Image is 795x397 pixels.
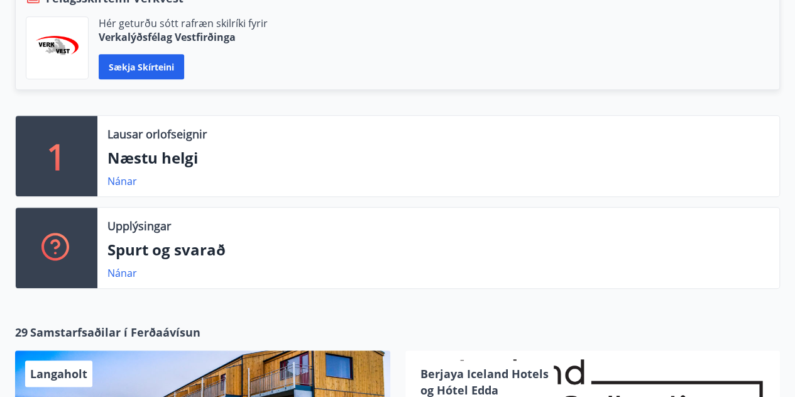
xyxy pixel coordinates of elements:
[47,132,67,180] p: 1
[15,324,28,340] span: 29
[107,147,769,169] p: Næstu helgi
[107,239,769,260] p: Spurt og svarað
[30,366,87,381] span: Langaholt
[107,218,171,234] p: Upplýsingar
[99,16,268,30] p: Hér geturðu sótt rafræn skilríki fyrir
[36,36,79,60] img: jihgzMk4dcgjRAW2aMgpbAqQEG7LZi0j9dOLAUvz.png
[30,324,200,340] span: Samstarfsaðilar í Ferðaávísun
[107,174,137,188] a: Nánar
[107,266,137,280] a: Nánar
[107,126,207,142] p: Lausar orlofseignir
[99,30,268,44] p: Verkalýðsfélag Vestfirðinga
[99,54,184,79] button: Sækja skírteini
